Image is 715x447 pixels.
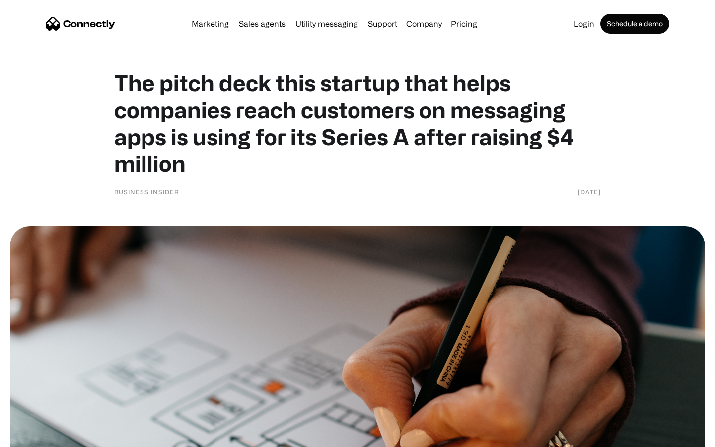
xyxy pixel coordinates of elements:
[46,16,115,31] a: home
[235,20,289,28] a: Sales agents
[20,430,60,444] ul: Language list
[188,20,233,28] a: Marketing
[570,20,598,28] a: Login
[600,14,669,34] a: Schedule a demo
[364,20,401,28] a: Support
[291,20,362,28] a: Utility messaging
[114,187,179,197] div: Business Insider
[403,17,445,31] div: Company
[406,17,442,31] div: Company
[447,20,481,28] a: Pricing
[114,70,601,177] h1: The pitch deck this startup that helps companies reach customers on messaging apps is using for i...
[10,430,60,444] aside: Language selected: English
[578,187,601,197] div: [DATE]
